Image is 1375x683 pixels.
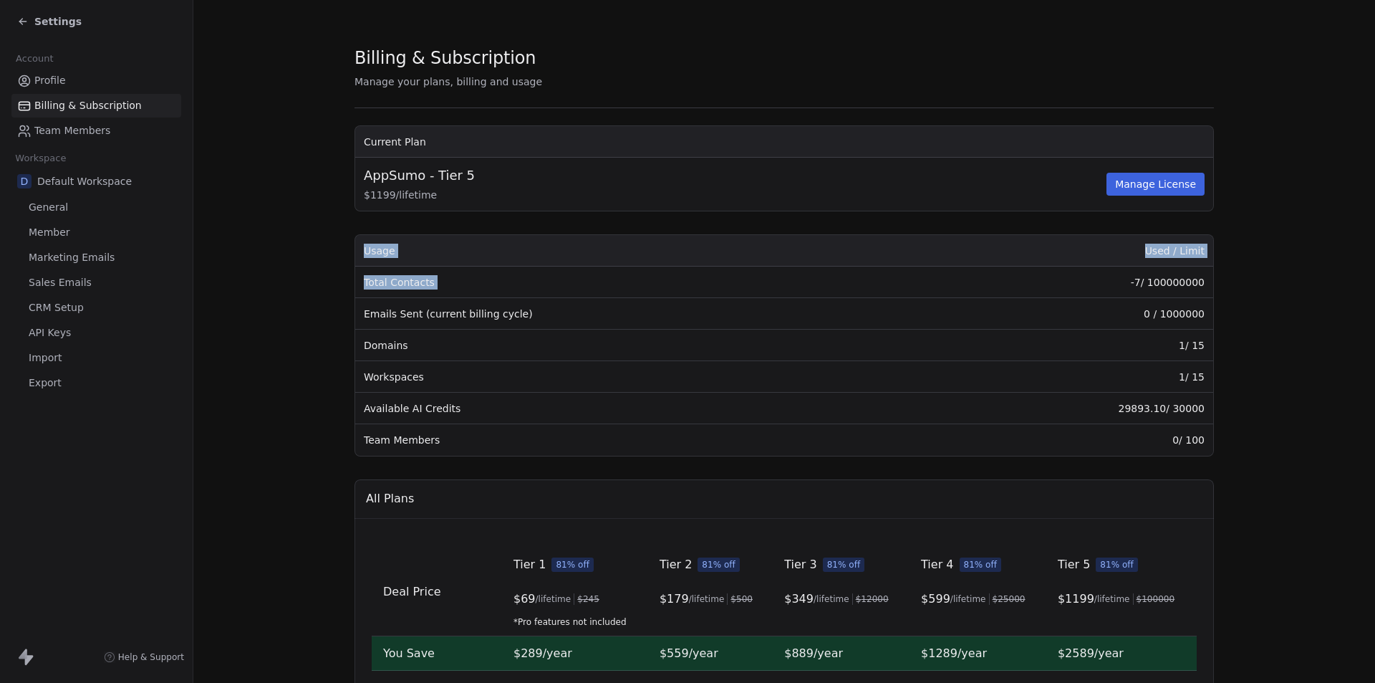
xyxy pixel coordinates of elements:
a: Marketing Emails [11,246,181,269]
span: Account [9,48,59,70]
span: Export [29,376,62,391]
span: /lifetime [689,593,725,605]
span: /lifetime [950,593,986,605]
span: $1289/year [921,646,987,660]
span: API Keys [29,325,71,340]
td: Emails Sent (current billing cycle) [355,298,907,330]
a: Billing & Subscription [11,94,181,118]
td: 1 / 15 [907,330,1213,361]
span: Billing & Subscription [34,98,142,113]
span: $289/year [513,646,572,660]
th: Current Plan [355,126,1213,158]
span: /lifetime [814,593,849,605]
span: $889/year [784,646,843,660]
span: 81% off [823,558,865,572]
td: 0 / 100 [907,424,1213,456]
span: $ 69 [513,591,536,608]
td: 29893.10 / 30000 [907,393,1213,424]
span: You Save [383,646,435,660]
span: $ 179 [660,591,689,608]
span: $559/year [660,646,718,660]
span: D [17,174,32,188]
span: /lifetime [1094,593,1130,605]
span: Workspace [9,148,72,169]
span: $2589/year [1058,646,1124,660]
span: 81% off [551,558,594,572]
a: Profile [11,69,181,92]
span: Deal Price [383,585,441,598]
span: Tier 4 [921,556,953,573]
span: Settings [34,14,82,29]
td: Team Members [355,424,907,456]
span: $ 25000 [993,593,1026,605]
span: Marketing Emails [29,250,115,265]
td: 0 / 1000000 [907,298,1213,330]
span: Billing & Subscription [354,47,536,69]
span: AppSumo - Tier 5 [364,166,475,185]
th: Used / Limit [907,235,1213,267]
span: General [29,200,68,215]
a: Settings [17,14,82,29]
a: CRM Setup [11,296,181,320]
span: Member [29,225,70,240]
span: Import [29,350,62,366]
th: Usage [355,235,907,267]
span: 81% off [1096,558,1138,572]
span: Tier 2 [660,556,692,573]
span: *Pro features not included [513,616,637,628]
span: All Plans [366,490,414,507]
td: Domains [355,330,907,361]
span: Help & Support [118,651,184,663]
td: -7 / 100000000 [907,267,1213,298]
a: Sales Emails [11,271,181,295]
span: Sales Emails [29,275,92,290]
a: Team Members [11,119,181,143]
span: $ 1199 [1058,591,1094,608]
span: CRM Setup [29,300,84,315]
span: Profile [34,73,66,88]
a: Help & Support [104,651,184,663]
span: Team Members [34,123,110,138]
span: $ 500 [730,593,753,605]
span: 81% off [698,558,740,572]
span: $ 349 [784,591,814,608]
a: Import [11,346,181,370]
td: Total Contacts [355,267,907,298]
span: $ 100000 [1137,593,1175,605]
span: $ 599 [921,591,950,608]
span: Tier 1 [513,556,546,573]
span: /lifetime [536,593,571,605]
span: 81% off [960,558,1002,572]
span: Tier 5 [1058,556,1090,573]
span: Manage your plans, billing and usage [354,76,542,87]
span: Default Workspace [37,174,132,188]
button: Manage License [1106,173,1205,196]
a: API Keys [11,321,181,345]
span: $ 1199 / lifetime [364,188,1104,202]
a: Member [11,221,181,244]
a: Export [11,371,181,395]
td: Available AI Credits [355,393,907,424]
span: $ 12000 [856,593,889,605]
td: Workspaces [355,361,907,393]
span: $ 245 [577,593,599,605]
td: 1 / 15 [907,361,1213,393]
a: General [11,196,181,219]
span: Tier 3 [784,556,816,573]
